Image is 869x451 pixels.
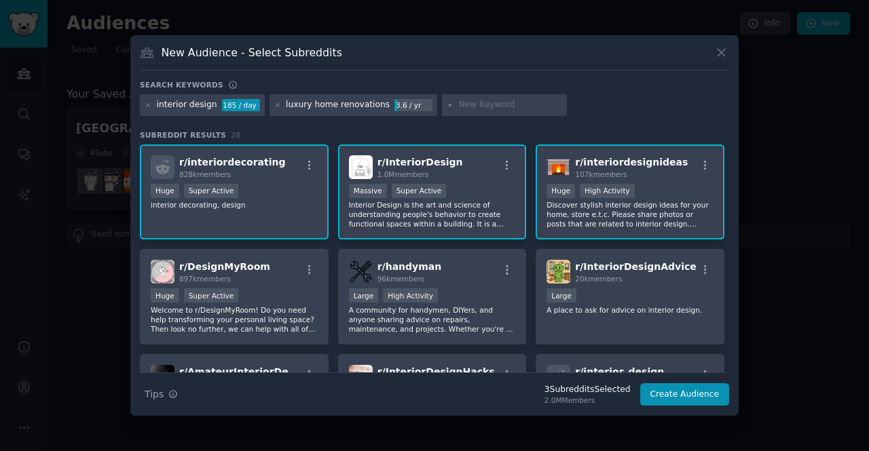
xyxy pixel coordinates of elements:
p: interior decorating, design [151,200,318,210]
span: r/ interior_design [575,366,664,377]
div: Huge [547,184,575,198]
img: InteriorDesignHacks [349,365,373,389]
span: r/ interiordecorating [179,157,285,168]
img: DesignMyRoom [151,260,174,283]
p: A place to ask for advice on interior design. [547,305,714,315]
span: 897k members [179,275,231,283]
span: 28 [231,131,240,139]
span: 107k members [575,170,627,178]
div: 2.0M Members [544,395,631,405]
div: luxury home renovations [286,99,390,111]
img: InteriorDesignAdvice [547,260,570,283]
h3: New Audience - Select Subreddits [162,45,342,60]
div: Large [547,288,576,302]
div: 185 / day [222,99,260,111]
div: 3.6 / yr [394,99,432,111]
div: Large [349,288,379,302]
p: Welcome to r/DesignMyRoom! Do you need help transforming your personal living space? Then look no... [151,305,318,334]
span: 1.0M members [377,170,429,178]
div: Super Active [184,184,239,198]
span: r/ handyman [377,261,442,272]
div: High Activity [580,184,635,198]
span: r/ InteriorDesignHacks [377,366,495,377]
div: Huge [151,288,179,302]
span: 828k members [179,170,231,178]
div: Super Active [184,288,239,302]
span: 20k members [575,275,622,283]
div: Huge [151,184,179,198]
img: handyman [349,260,373,283]
img: interiordesignideas [547,155,570,179]
div: interior design [157,99,217,111]
button: Create Audience [640,383,730,406]
div: 3 Subreddit s Selected [544,384,631,396]
div: Massive [349,184,387,198]
span: r/ AmateurInteriorDesign [179,366,311,377]
span: r/ InteriorDesign [377,157,463,168]
span: 96k members [377,275,424,283]
img: AmateurInteriorDesign [151,365,174,389]
span: Tips [145,387,164,401]
h3: Search keywords [140,80,223,90]
span: r/ InteriorDesignAdvice [575,261,696,272]
span: r/ interiordesignideas [575,157,688,168]
img: InteriorDesign [349,155,373,179]
p: Discover stylish interior design ideas for your home, store e.t.c. Please share photos or posts t... [547,200,714,229]
p: Interior Design is the art and science of understanding people's behavior to create functional sp... [349,200,516,229]
span: Subreddit Results [140,130,226,140]
div: High Activity [383,288,438,302]
input: New Keyword [459,99,562,111]
span: r/ DesignMyRoom [179,261,270,272]
div: Super Active [392,184,447,198]
button: Tips [140,383,183,406]
p: A community for handymen, DIYers, and anyone sharing advice on repairs, maintenance, and projects... [349,305,516,334]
